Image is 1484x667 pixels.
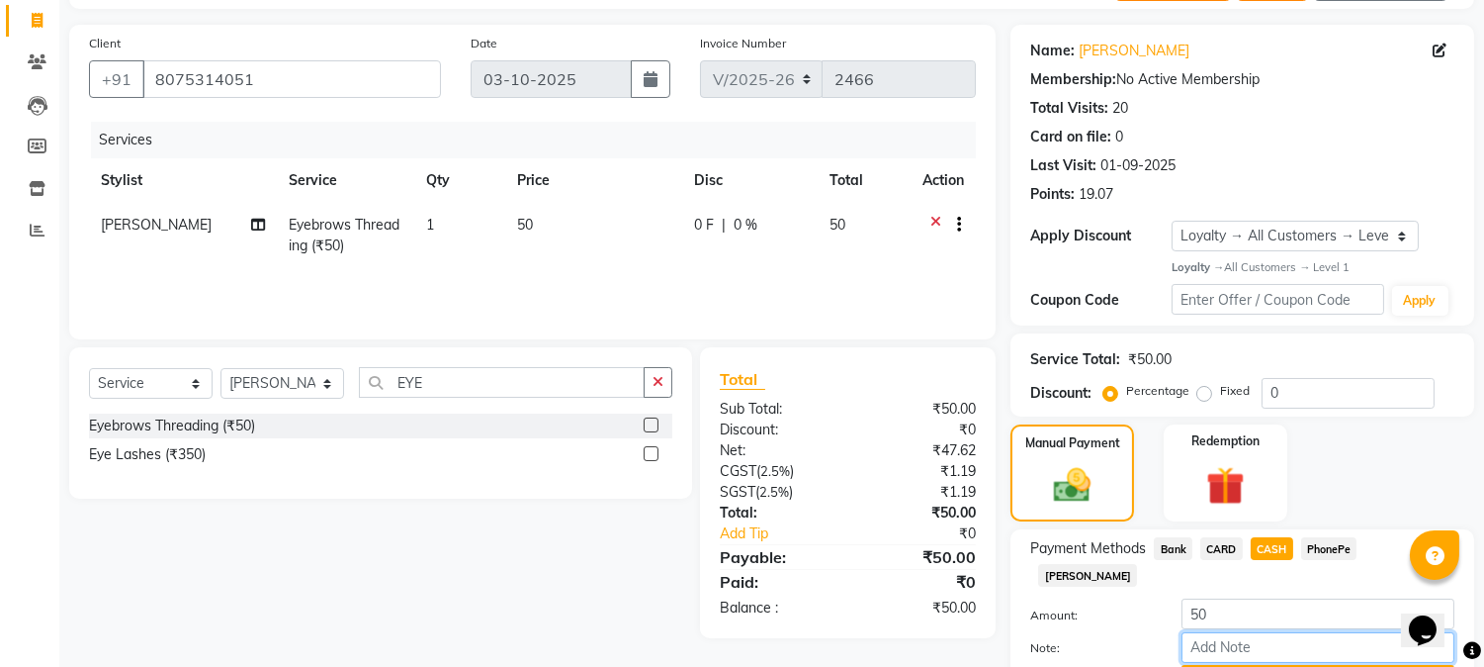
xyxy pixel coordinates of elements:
[1030,226,1172,246] div: Apply Discount
[1030,349,1120,370] div: Service Total:
[505,158,682,203] th: Price
[1030,290,1172,311] div: Coupon Code
[705,440,848,461] div: Net:
[426,216,434,234] span: 1
[848,570,992,594] div: ₹0
[705,461,848,482] div: ( )
[819,158,912,203] th: Total
[414,158,505,203] th: Qty
[1030,155,1096,176] div: Last Visit:
[1030,98,1108,119] div: Total Visits:
[1194,462,1257,511] img: _gift.svg
[1172,260,1224,274] strong: Loyalty →
[720,483,755,501] span: SGST
[89,444,206,465] div: Eye Lashes (₹350)
[1025,434,1120,452] label: Manual Payment
[705,598,848,619] div: Balance :
[705,503,848,524] div: Total:
[705,420,848,440] div: Discount:
[722,215,726,236] span: |
[720,462,756,480] span: CGST
[848,482,992,503] div: ₹1.19
[1172,259,1454,276] div: All Customers → Level 1
[872,524,992,544] div: ₹0
[142,60,441,98] input: Search by Name/Mobile/Email/Code
[848,440,992,461] div: ₹47.62
[1392,286,1448,316] button: Apply
[720,369,765,390] span: Total
[1030,184,1075,205] div: Points:
[1220,382,1250,400] label: Fixed
[1401,588,1464,647] iframe: chat widget
[705,570,848,594] div: Paid:
[848,399,992,420] div: ₹50.00
[705,524,872,544] a: Add Tip
[1038,564,1137,587] span: [PERSON_NAME]
[830,216,846,234] span: 50
[290,216,400,254] span: Eyebrows Threading (₹50)
[705,482,848,503] div: ( )
[911,158,976,203] th: Action
[734,215,757,236] span: 0 %
[848,545,992,569] div: ₹50.00
[1079,41,1189,61] a: [PERSON_NAME]
[101,216,212,234] span: [PERSON_NAME]
[517,216,533,234] span: 50
[1301,537,1357,560] span: PhonePe
[760,463,790,479] span: 2.5%
[705,545,848,569] div: Payable:
[1100,155,1176,176] div: 01-09-2025
[694,215,714,236] span: 0 F
[89,60,144,98] button: +91
[848,461,992,482] div: ₹1.19
[1128,349,1172,370] div: ₹50.00
[278,158,415,203] th: Service
[1126,382,1189,400] label: Percentage
[759,484,789,500] span: 2.5%
[1181,632,1454,663] input: Add Note
[1042,464,1101,507] img: _cash.svg
[1030,41,1075,61] div: Name:
[1181,599,1454,629] input: Amount
[89,35,121,52] label: Client
[1030,69,1454,90] div: No Active Membership
[1030,538,1146,559] span: Payment Methods
[1172,284,1383,315] input: Enter Offer / Coupon Code
[1079,184,1113,205] div: 19.07
[1112,98,1128,119] div: 20
[848,598,992,619] div: ₹50.00
[89,416,255,436] div: Eyebrows Threading (₹50)
[359,367,645,398] input: Search or Scan
[848,503,992,524] div: ₹50.00
[1030,383,1091,404] div: Discount:
[1015,607,1167,624] label: Amount:
[89,158,278,203] th: Stylist
[1015,639,1167,657] label: Note:
[471,35,497,52] label: Date
[848,420,992,440] div: ₹0
[705,399,848,420] div: Sub Total:
[91,122,991,158] div: Services
[1200,537,1243,560] span: CARD
[1115,127,1123,147] div: 0
[1154,537,1192,560] span: Bank
[1191,432,1260,450] label: Redemption
[1251,537,1293,560] span: CASH
[1030,127,1111,147] div: Card on file:
[700,35,786,52] label: Invoice Number
[682,158,818,203] th: Disc
[1030,69,1116,90] div: Membership:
